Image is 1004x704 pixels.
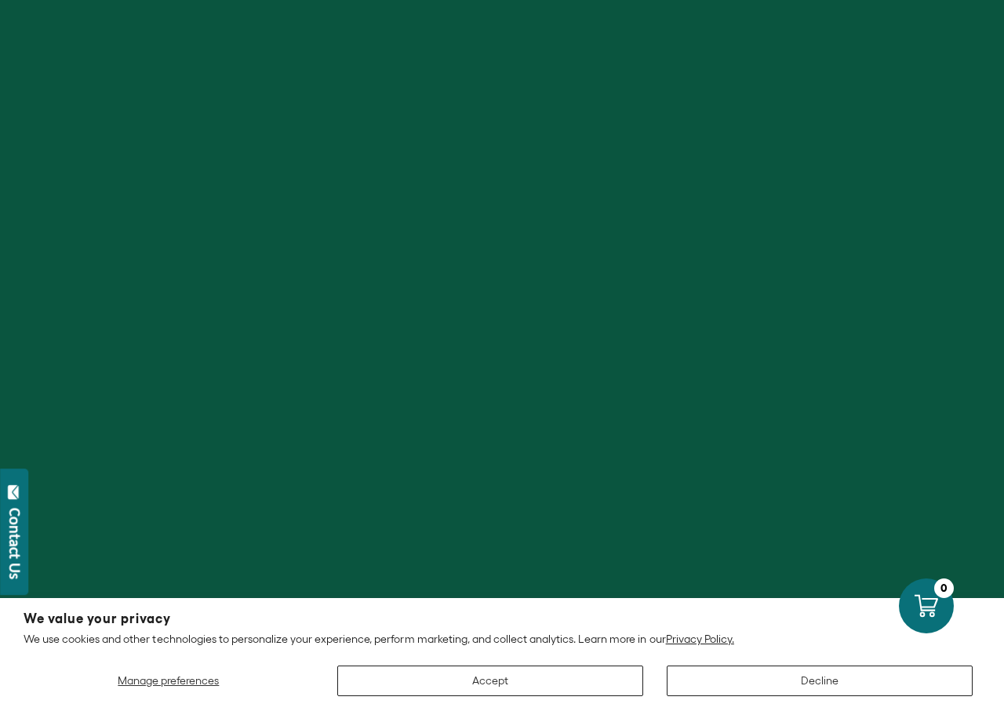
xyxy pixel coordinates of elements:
div: 0 [934,578,954,598]
button: Decline [667,666,973,696]
button: Accept [337,666,643,696]
span: Manage preferences [118,674,219,687]
button: Manage preferences [24,666,314,696]
h2: We value your privacy [24,612,980,626]
p: We use cookies and other technologies to personalize your experience, perform marketing, and coll... [24,632,980,646]
div: Contact Us [7,508,23,579]
a: Privacy Policy. [666,633,734,645]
